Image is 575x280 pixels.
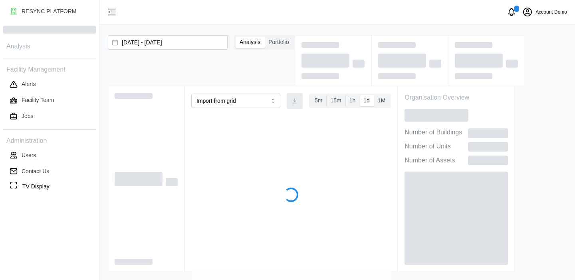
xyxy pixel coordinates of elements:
a: Facility Team [3,92,96,108]
span: 1M [378,97,385,104]
p: Number of Buildings [404,128,462,138]
p: Alerts [22,80,36,88]
p: Facility Team [22,96,54,104]
span: Analysis [240,39,260,45]
span: 5m [315,97,322,104]
button: schedule [519,4,535,20]
span: 1h [349,97,356,104]
p: Jobs [22,112,34,120]
a: RESYNC PLATFORM [3,3,96,19]
p: Analysis [3,40,96,52]
a: Alerts [3,76,96,92]
span: 1d [363,97,370,104]
span: Portfolio [268,39,289,45]
button: Alerts [3,77,96,92]
button: Jobs [3,109,96,124]
a: Contact Us [3,163,96,179]
a: Jobs [3,108,96,124]
p: Facility Management [3,63,96,75]
button: notifications [504,4,519,20]
p: Organisation Overview [404,93,508,103]
p: Users [22,151,36,159]
p: Administration [3,134,96,146]
p: Number of Units [404,142,462,152]
span: 15m [330,97,341,104]
p: TV Display [22,182,50,191]
a: Users [3,147,96,163]
p: RESYNC PLATFORM [22,7,76,15]
p: Account Demo [535,8,567,16]
p: Number of Assets [404,156,462,166]
button: Users [3,148,96,162]
p: Contact Us [22,167,49,175]
button: TV Display [3,179,96,194]
button: Facility Team [3,93,96,108]
button: Contact Us [3,164,96,178]
button: RESYNC PLATFORM [3,4,96,18]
